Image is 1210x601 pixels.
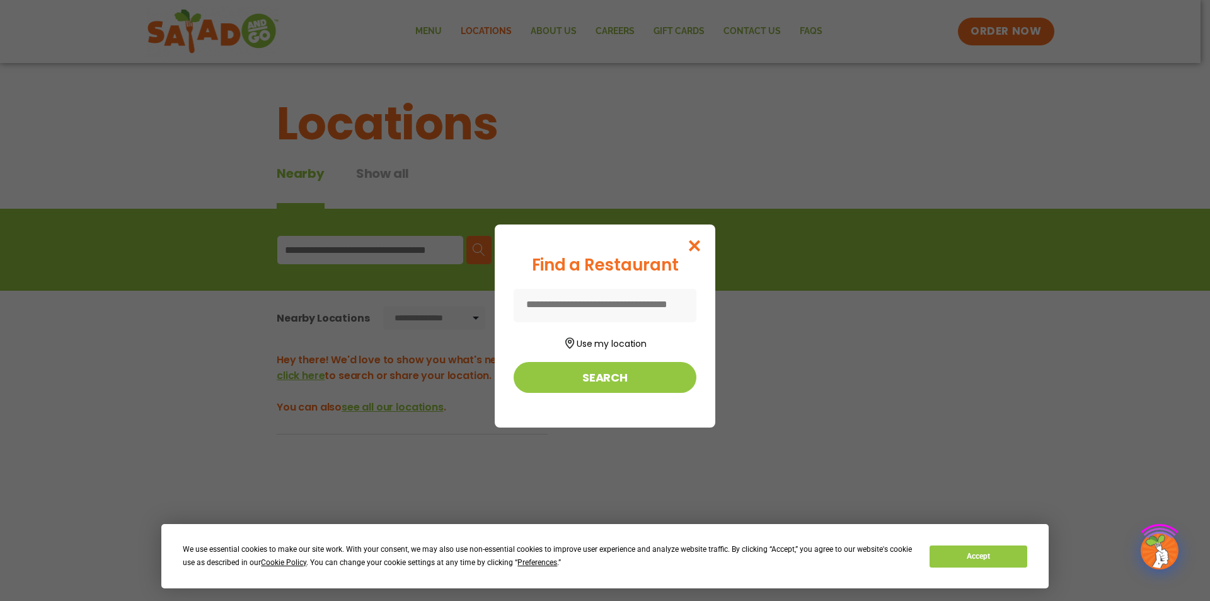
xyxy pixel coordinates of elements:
[161,524,1049,588] div: Cookie Consent Prompt
[514,334,696,351] button: Use my location
[674,225,715,267] button: Close modal
[261,558,306,567] span: Cookie Policy
[514,362,696,393] button: Search
[183,543,914,569] div: We use essential cookies to make our site work. With your consent, we may also use non-essential ...
[517,558,557,567] span: Preferences
[514,253,696,277] div: Find a Restaurant
[930,546,1027,568] button: Accept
